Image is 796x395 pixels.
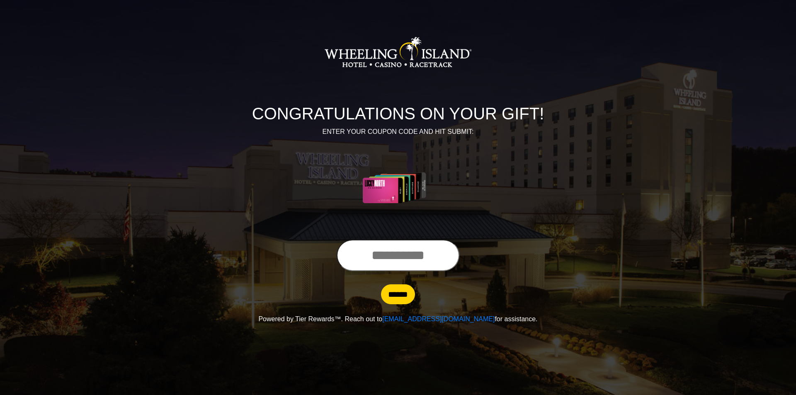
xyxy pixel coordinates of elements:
[324,11,472,94] img: Logo
[343,147,454,230] img: Center Image
[168,104,628,124] h1: CONGRATULATIONS ON YOUR GIFT!
[168,127,628,137] p: ENTER YOUR COUPON CODE AND HIT SUBMIT:
[258,315,537,322] span: Powered by Tier Rewards™. Reach out to for assistance.
[382,315,495,322] a: [EMAIL_ADDRESS][DOMAIN_NAME]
